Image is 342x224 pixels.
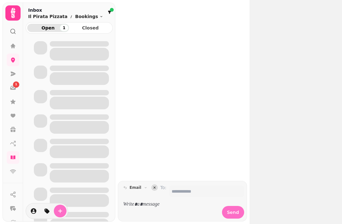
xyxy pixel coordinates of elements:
button: Closed [70,24,111,32]
p: Il Pirata Pizzata [28,13,67,20]
button: email [121,184,150,191]
span: Closed [75,26,106,30]
span: Open [32,26,64,30]
label: To: [160,184,166,197]
nav: breadcrumb [28,13,103,20]
button: Bookings [75,13,103,20]
button: filter [106,9,113,16]
button: tag-thread [41,205,53,217]
span: Send [227,210,239,214]
button: collapse [151,184,158,191]
button: Open1 [27,24,69,32]
span: 1 [15,82,17,87]
h2: Inbox [28,7,103,13]
button: create-convo [54,205,66,217]
a: 1 [7,81,19,94]
div: 1 [60,24,68,31]
button: Send [222,206,244,219]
